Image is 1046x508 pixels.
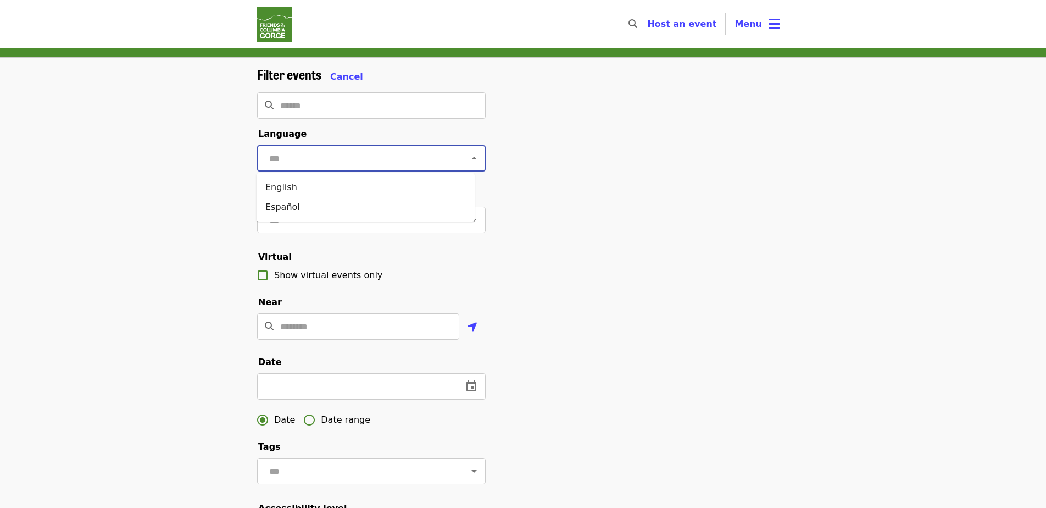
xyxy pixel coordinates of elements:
[258,252,292,262] span: Virtual
[769,16,780,32] i: bars icon
[257,178,475,197] li: English
[468,321,477,334] i: location-arrow icon
[258,129,307,139] span: Language
[466,463,482,479] button: Open
[258,357,282,367] span: Date
[330,71,363,82] span: Cancel
[628,19,637,29] i: search icon
[265,321,274,332] i: search icon
[258,441,281,452] span: Tags
[257,64,321,84] span: Filter events
[321,413,370,427] span: Date range
[726,11,789,37] button: Toggle account menu
[647,19,716,29] a: Host an event
[265,100,274,111] i: search icon
[280,313,459,340] input: Location
[257,7,292,42] img: Friends Of The Columbia Gorge - Home
[466,151,482,166] button: Close
[735,19,762,29] span: Menu
[330,70,363,84] button: Cancel
[458,373,485,400] button: change date
[258,297,282,307] span: Near
[257,197,475,217] li: Español
[280,92,486,119] input: Search
[644,11,653,37] input: Search
[274,270,382,280] span: Show virtual events only
[459,314,486,341] button: Use my location
[274,413,295,427] span: Date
